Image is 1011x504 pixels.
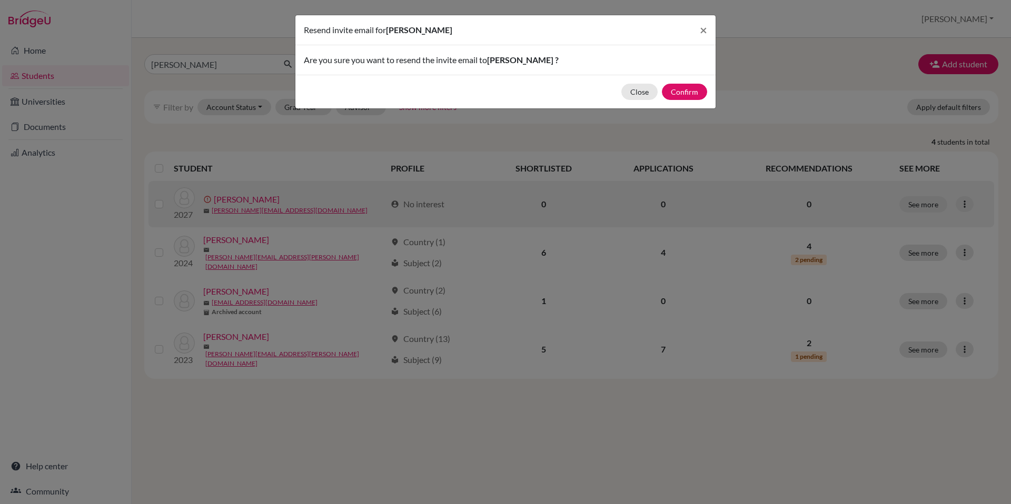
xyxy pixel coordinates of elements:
span: Resend invite email for [304,25,386,35]
button: Confirm [662,84,707,100]
p: Are you sure you want to resend the invite email to [304,54,707,66]
button: Close [621,84,658,100]
span: [PERSON_NAME] [386,25,452,35]
span: [PERSON_NAME] ? [487,55,559,65]
button: Close [691,15,716,45]
span: × [700,22,707,37]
